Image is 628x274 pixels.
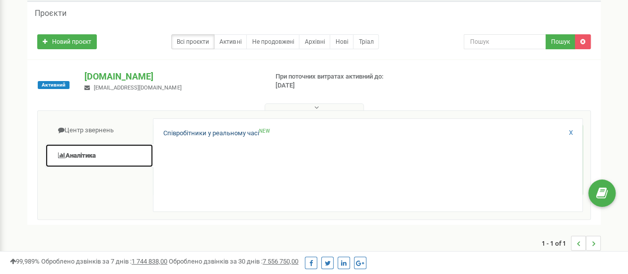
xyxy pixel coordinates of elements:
p: [DOMAIN_NAME] [84,70,259,83]
h5: Проєкти [35,9,67,18]
u: 7 556 750,00 [263,258,298,265]
a: X [569,128,573,138]
a: Центр звернень [45,118,153,143]
button: Пошук [546,34,575,49]
sup: NEW [259,128,270,134]
a: Нові [330,34,353,49]
a: Аналiтика [45,144,153,168]
span: Активний [38,81,70,89]
nav: ... [542,226,601,261]
u: 1 744 838,00 [132,258,167,265]
a: Новий проєкт [37,34,97,49]
span: 1 - 1 of 1 [542,236,571,251]
input: Пошук [464,34,546,49]
p: При поточних витратах активний до: [DATE] [276,72,403,91]
a: Тріал [353,34,379,49]
a: Не продовжені [246,34,299,49]
span: [EMAIL_ADDRESS][DOMAIN_NAME] [94,85,181,91]
span: 99,989% [10,258,40,265]
a: Активні [214,34,247,49]
a: Архівні [299,34,330,49]
a: Співробітники у реальному часіNEW [163,129,270,138]
span: Оброблено дзвінків за 30 днів : [169,258,298,265]
a: Всі проєкти [171,34,214,49]
span: Оброблено дзвінків за 7 днів : [41,258,167,265]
